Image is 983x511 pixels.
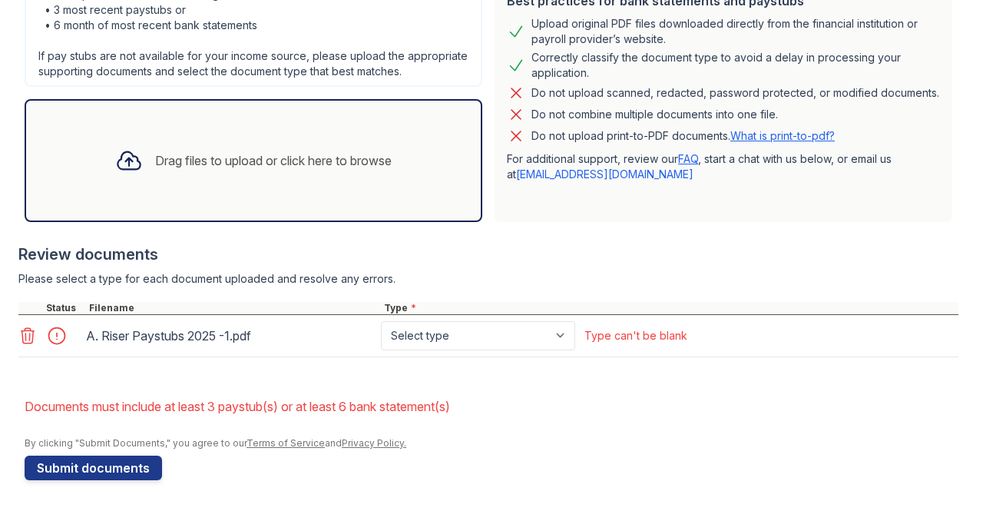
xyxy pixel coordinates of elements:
li: Documents must include at least 3 paystub(s) or at least 6 bank statement(s) [25,391,958,422]
p: For additional support, review our , start a chat with us below, or email us at [507,151,940,182]
button: Submit documents [25,456,162,480]
div: Do not combine multiple documents into one file. [531,105,778,124]
div: Do not upload scanned, redacted, password protected, or modified documents. [531,84,939,102]
a: What is print-to-pdf? [730,129,835,142]
div: By clicking "Submit Documents," you agree to our and [25,437,958,450]
div: Type can't be blank [584,328,687,343]
div: A. Riser Paystubs 2025 -1.pdf [86,324,375,348]
div: Review documents [18,244,958,265]
a: Privacy Policy. [342,437,406,449]
a: Terms of Service [247,437,325,449]
div: Please select a type for each document uploaded and resolve any errors. [18,271,958,287]
p: Do not upload print-to-PDF documents. [531,128,835,144]
a: FAQ [678,152,698,165]
div: Status [43,302,86,314]
div: Type [381,302,958,314]
div: Upload original PDF files downloaded directly from the financial institution or payroll provider’... [531,16,940,47]
div: Filename [86,302,381,314]
a: [EMAIL_ADDRESS][DOMAIN_NAME] [516,168,693,181]
div: Correctly classify the document type to avoid a delay in processing your application. [531,50,940,81]
div: Drag files to upload or click here to browse [155,151,392,170]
